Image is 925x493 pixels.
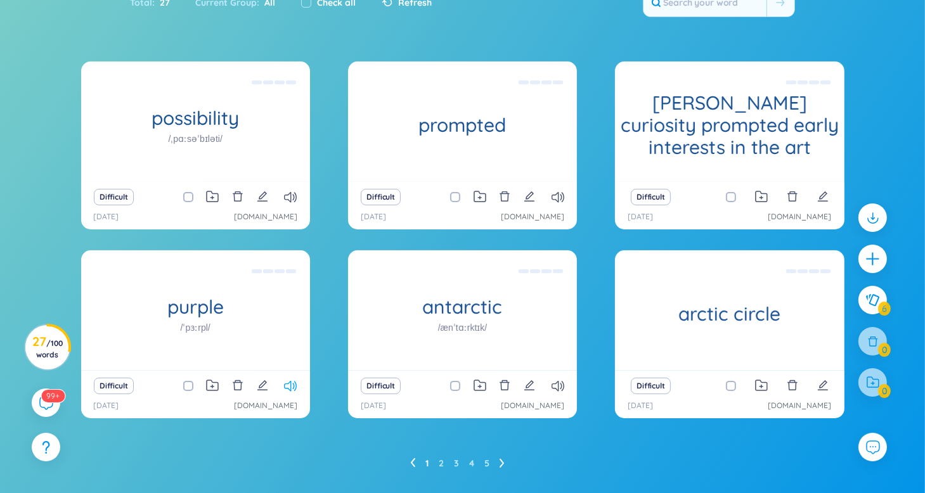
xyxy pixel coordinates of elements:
span: delete [787,191,798,202]
sup: 574 [41,390,65,402]
a: 2 [439,454,444,473]
button: Difficult [631,189,671,205]
button: edit [817,188,829,206]
p: [DATE] [94,211,119,223]
a: [DOMAIN_NAME] [768,400,832,412]
li: 3 [454,453,459,473]
button: Difficult [94,378,134,394]
h1: possibility [81,107,310,129]
span: delete [232,191,243,202]
li: Next Page [500,453,505,473]
p: [DATE] [628,400,653,412]
h1: prompted [348,114,577,136]
li: 2 [439,453,444,473]
span: delete [499,191,510,202]
li: 4 [469,453,474,473]
button: delete [499,188,510,206]
span: plus [865,251,881,267]
a: [DOMAIN_NAME] [234,211,297,223]
a: 4 [469,454,474,473]
p: [DATE] [628,211,653,223]
button: delete [787,377,798,395]
button: edit [257,188,268,206]
h1: /ˌpɑːsəˈbɪləti/ [168,132,222,146]
li: 1 [425,453,429,473]
button: delete [232,188,243,206]
span: edit [257,191,268,202]
button: Difficult [94,189,134,205]
a: 3 [454,454,459,473]
p: [DATE] [361,211,386,223]
span: edit [524,380,535,391]
a: [DOMAIN_NAME] [768,211,832,223]
button: edit [524,188,535,206]
button: delete [499,377,510,395]
h1: /ænˈtɑːrktɪk/ [438,321,487,335]
a: 1 [425,454,429,473]
p: [DATE] [94,400,119,412]
span: edit [524,191,535,202]
button: delete [232,377,243,395]
li: 5 [484,453,489,473]
span: edit [257,380,268,391]
button: Difficult [361,189,401,205]
span: delete [787,380,798,391]
h1: purple [81,296,310,318]
button: edit [817,377,829,395]
span: delete [499,380,510,391]
span: delete [232,380,243,391]
p: [DATE] [361,400,386,412]
h1: arctic circle [615,303,844,325]
button: Difficult [631,378,671,394]
button: delete [787,188,798,206]
a: [DOMAIN_NAME] [234,400,297,412]
a: 5 [484,454,489,473]
span: / 100 words [36,338,63,359]
span: edit [817,380,829,391]
button: edit [524,377,535,395]
button: Difficult [361,378,401,394]
h1: /ˈpɜːrpl/ [181,321,210,335]
li: Previous Page [410,453,415,473]
h1: [PERSON_NAME] curiosity prompted early interests in the art [615,92,844,158]
h3: 27 [32,336,63,359]
h1: antarctic [348,296,577,318]
a: [DOMAIN_NAME] [501,400,564,412]
a: [DOMAIN_NAME] [501,211,564,223]
span: edit [817,191,829,202]
button: edit [257,377,268,395]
